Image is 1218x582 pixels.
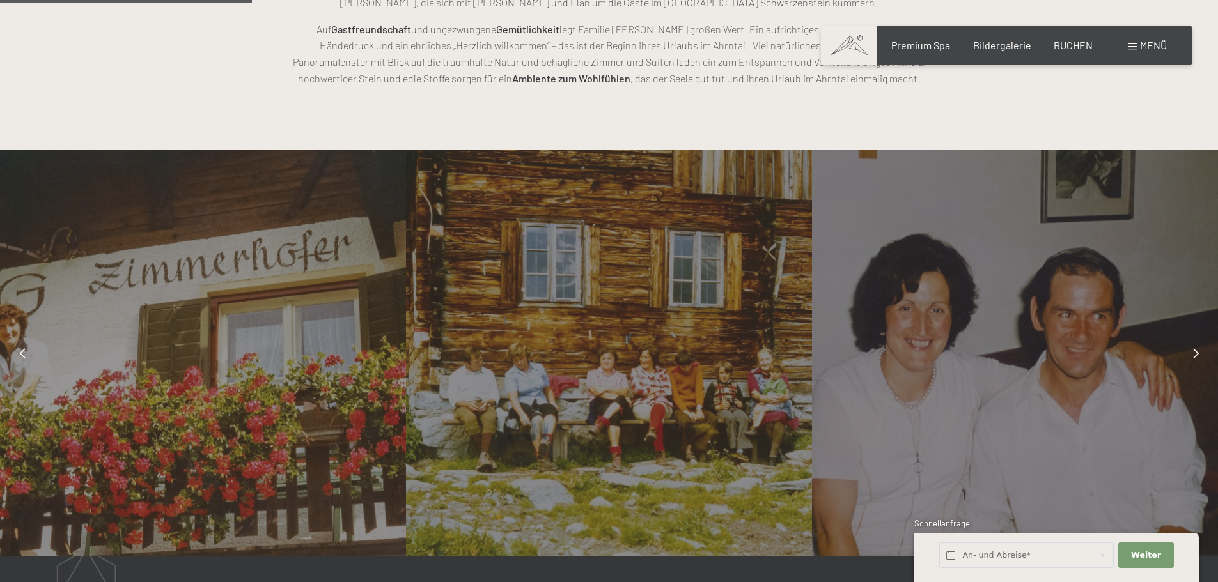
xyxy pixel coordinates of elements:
strong: Ambiente zum Wohlfühlen [512,72,630,84]
a: BUCHEN [1054,39,1093,51]
strong: Gemütlichkeit [496,23,559,35]
span: Weiter [1131,549,1161,561]
p: Auf und ungezwungene legt Familie [PERSON_NAME] großen Wert. Ein aufrichtiges Lächeln, ein fester... [290,21,929,86]
span: Schnellanfrage [914,518,970,528]
span: Menü [1140,39,1167,51]
a: Bildergalerie [973,39,1031,51]
strong: Gastfreundschaft [331,23,411,35]
button: Weiter [1118,542,1173,569]
a: Premium Spa [891,39,950,51]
